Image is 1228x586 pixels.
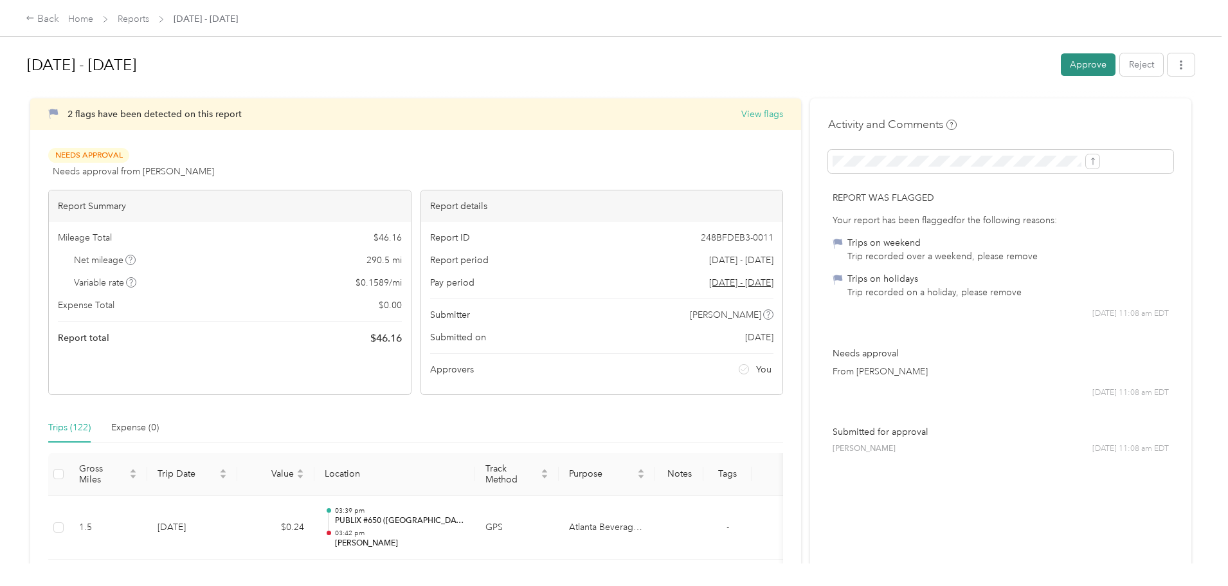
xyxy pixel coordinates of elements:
[430,331,486,344] span: Submitted on
[79,463,127,485] span: Gross Miles
[559,453,655,496] th: Purpose
[430,231,470,244] span: Report ID
[475,496,559,560] td: GPS
[430,308,470,322] span: Submitter
[833,365,1169,378] p: From [PERSON_NAME]
[58,298,114,312] span: Expense Total
[703,453,752,496] th: Tags
[430,276,474,289] span: Pay period
[833,443,896,455] span: [PERSON_NAME]
[374,231,402,244] span: $ 46.16
[219,473,227,481] span: caret-down
[370,331,402,346] span: $ 46.16
[147,453,237,496] th: Trip Date
[828,116,957,133] h4: Activity and Comments
[74,276,137,289] span: Variable rate
[701,231,773,244] span: 248BFDEB3-0011
[833,214,1169,227] div: Your report has been flagged for the following reasons:
[541,473,548,481] span: caret-down
[335,506,465,515] p: 03:39 pm
[296,467,304,475] span: caret-up
[48,148,129,163] span: Needs Approval
[430,253,489,267] span: Report period
[1092,308,1169,320] span: [DATE] 11:08 am EDT
[379,298,402,312] span: $ 0.00
[335,515,465,527] p: PUBLIX #650 ([GEOGRAPHIC_DATA])
[727,522,729,533] span: -
[709,253,773,267] span: [DATE] - [DATE]
[1156,514,1228,586] iframe: Everlance-gr Chat Button Frame
[58,231,112,244] span: Mileage Total
[335,538,465,549] p: [PERSON_NAME]
[655,453,703,496] th: Notes
[129,467,137,475] span: caret-up
[237,453,314,496] th: Value
[69,496,147,560] td: 1.5
[1061,53,1115,76] button: Approve
[1120,53,1163,76] button: Reject
[118,14,149,24] a: Reports
[559,496,655,560] td: Atlanta Beverage Company
[49,190,411,222] div: Report Summary
[68,14,93,24] a: Home
[847,272,1022,286] div: Trips on holidays
[237,496,314,560] td: $0.24
[111,421,159,435] div: Expense (0)
[1092,387,1169,399] span: [DATE] 11:08 am EDT
[147,496,237,560] td: [DATE]
[366,253,402,267] span: 290.5 mi
[430,363,474,376] span: Approvers
[219,467,227,475] span: caret-up
[129,473,137,481] span: caret-down
[26,12,59,27] div: Back
[709,276,773,289] span: Go to pay period
[248,468,294,479] span: Value
[833,191,1169,205] p: Report was flagged
[637,473,645,481] span: caret-down
[745,331,773,344] span: [DATE]
[53,165,214,178] span: Needs approval from [PERSON_NAME]
[48,421,91,435] div: Trips (122)
[833,425,1169,439] p: Submitted for approval
[74,253,136,267] span: Net mileage
[174,12,238,26] span: [DATE] - [DATE]
[847,236,1038,250] div: Trips on weekend
[58,331,109,345] span: Report total
[741,107,783,121] button: View flags
[847,250,1038,263] div: Trip recorded over a weekend, please remove
[69,453,147,496] th: Gross Miles
[421,190,783,222] div: Report details
[68,109,242,120] span: 2 flags have been detected on this report
[541,467,548,475] span: caret-up
[847,286,1022,299] div: Trip recorded on a holiday, please remove
[833,347,1169,360] p: Needs approval
[690,308,761,322] span: [PERSON_NAME]
[158,468,217,479] span: Trip Date
[314,453,475,496] th: Location
[27,50,1052,80] h1: Sep 1 - 30, 2025
[335,529,465,538] p: 03:42 pm
[1092,443,1169,455] span: [DATE] 11:08 am EDT
[296,473,304,481] span: caret-down
[475,453,559,496] th: Track Method
[485,463,538,485] span: Track Method
[569,468,635,479] span: Purpose
[637,467,645,475] span: caret-up
[756,363,772,376] span: You
[356,276,402,289] span: $ 0.1589 / mi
